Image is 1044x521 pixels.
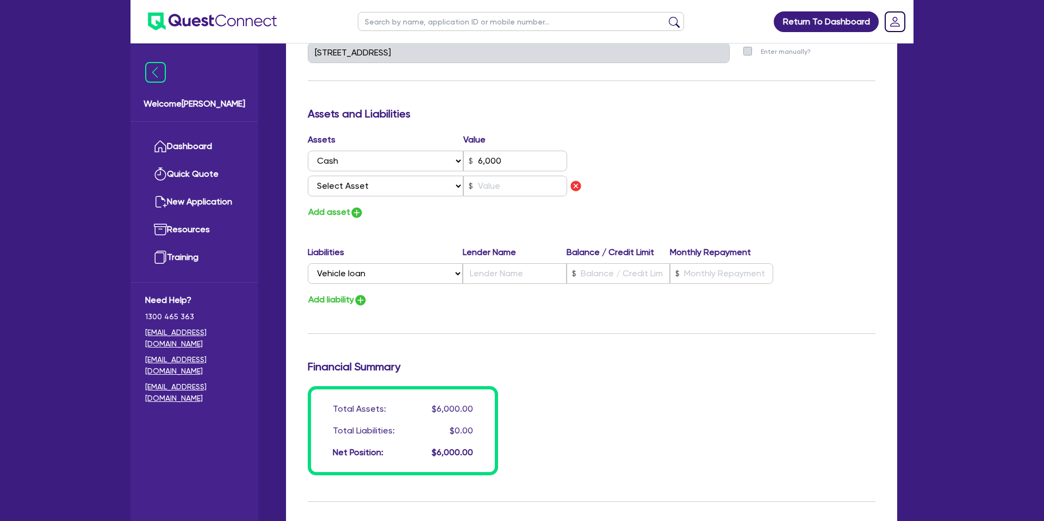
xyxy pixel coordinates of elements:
label: Lender Name [463,246,566,259]
label: Value [463,133,486,146]
a: Dropdown toggle [881,8,909,36]
input: Balance / Credit Limit [567,263,670,284]
div: Net Position: [333,446,383,459]
div: Total Liabilities: [333,424,395,437]
input: Monthly Repayment [670,263,773,284]
button: Add asset [308,205,364,220]
input: Lender Name [463,263,566,284]
span: 1300 465 363 [145,311,244,322]
label: Assets [308,133,463,146]
img: icon-add [350,206,363,219]
div: Total Assets: [333,402,386,415]
img: icon-menu-close [145,62,166,83]
label: Liabilities [308,246,463,259]
span: $6,000.00 [432,447,473,457]
label: Enter manually? [761,47,811,57]
a: New Application [145,188,244,216]
a: Training [145,244,244,271]
button: Add liability [308,293,368,307]
span: Welcome [PERSON_NAME] [144,97,245,110]
a: Dashboard [145,133,244,160]
a: [EMAIL_ADDRESS][DOMAIN_NAME] [145,354,244,377]
img: training [154,251,167,264]
a: [EMAIL_ADDRESS][DOMAIN_NAME] [145,327,244,350]
img: resources [154,223,167,236]
a: Quick Quote [145,160,244,188]
h3: Assets and Liabilities [308,107,875,120]
input: Value [463,176,567,196]
img: icon-add [354,294,367,307]
span: $6,000.00 [432,404,473,414]
span: Need Help? [145,294,244,307]
img: new-application [154,195,167,208]
input: Search by name, application ID or mobile number... [358,12,684,31]
span: $0.00 [450,425,473,436]
a: [EMAIL_ADDRESS][DOMAIN_NAME] [145,381,244,404]
img: icon remove asset liability [569,179,582,193]
img: quest-connect-logo-blue [148,13,277,30]
label: Monthly Repayment [670,246,773,259]
input: Value [463,151,567,171]
h3: Financial Summary [308,360,875,373]
img: quick-quote [154,168,167,181]
a: Resources [145,216,244,244]
a: Return To Dashboard [774,11,879,32]
label: Balance / Credit Limit [567,246,670,259]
